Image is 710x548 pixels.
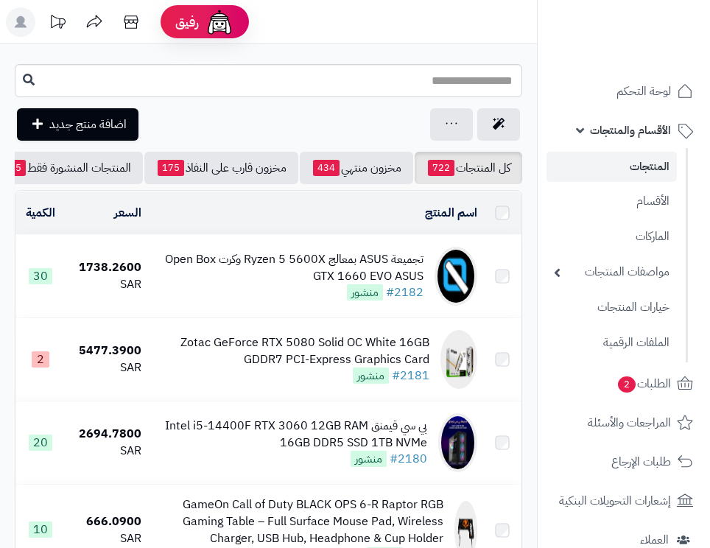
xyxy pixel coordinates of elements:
a: المنتجات [546,152,677,182]
a: الملفات الرقمية [546,327,677,359]
a: الكمية [26,204,55,222]
div: Zotac GeForce RTX 5080 Solid OC White 16GB GDDR7 PCI-Express Graphics Card [153,334,429,368]
img: ai-face.png [205,7,234,37]
a: اسم المنتج [425,204,477,222]
a: مخزون قارب على النفاذ175 [144,152,298,184]
span: 175 [158,160,184,176]
div: بي سي قيمنق Intel i5-14400F RTX 3060 12GB RAM 16GB DDR5 SSD 1TB NVMe [153,418,427,452]
a: الماركات [546,221,677,253]
a: كل المنتجات722 [415,152,522,184]
a: مخزون منتهي434 [300,152,413,184]
div: 5477.3900 [71,342,141,359]
div: SAR [71,530,141,547]
span: طلبات الإرجاع [611,452,671,472]
a: لوحة التحكم [546,74,701,109]
a: اضافة منتج جديد [17,108,138,141]
a: #2181 [392,367,429,384]
a: مواصفات المنتجات [546,256,677,288]
span: 20 [29,435,52,451]
a: الأقسام [546,186,677,217]
a: السعر [114,204,141,222]
span: إشعارات التحويلات البنكية [559,491,671,511]
img: logo-2.png [610,41,696,72]
div: 666.0900 [71,513,141,530]
a: #2180 [390,450,427,468]
span: الأقسام والمنتجات [590,120,671,141]
span: اضافة منتج جديد [49,116,127,133]
span: المراجعات والأسئلة [588,412,671,433]
span: لوحة التحكم [616,81,671,102]
span: 2 [32,351,49,368]
a: خيارات المنتجات [546,292,677,323]
span: 10 [29,521,52,538]
div: 1738.2600 [71,259,141,276]
div: تجميعة ASUS بمعالج Ryzen 5 5600X وكرت Open Box GTX 1660 EVO ASUS [153,251,423,285]
div: SAR [71,443,141,460]
span: الطلبات [616,373,671,394]
span: 434 [313,160,340,176]
a: #2182 [386,284,423,301]
a: الطلبات2 [546,366,701,401]
img: بي سي قيمنق Intel i5-14400F RTX 3060 12GB RAM 16GB DDR5 SSD 1TB NVMe [438,413,477,472]
span: 2 [618,376,636,393]
div: 2694.7800 [71,426,141,443]
span: منشور [347,284,383,301]
div: SAR [71,359,141,376]
a: تحديثات المنصة [39,7,76,41]
a: إشعارات التحويلات البنكية [546,483,701,519]
div: SAR [71,276,141,293]
span: رفيق [175,13,199,31]
img: تجميعة ASUS بمعالج Ryzen 5 5600X وكرت Open Box GTX 1660 EVO ASUS [435,247,477,306]
span: منشور [353,368,389,384]
span: 722 [428,160,454,176]
a: طلبات الإرجاع [546,444,701,479]
div: GameOn Call of Duty BLACK OPS 6-R Raptor RGB Gaming Table – Full Surface Mouse Pad, Wireless Char... [153,496,443,547]
span: منشور [351,451,387,467]
a: المراجعات والأسئلة [546,405,701,440]
span: 30 [29,268,52,284]
img: Zotac GeForce RTX 5080 Solid OC White 16GB GDDR7 PCI-Express Graphics Card [440,330,477,389]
